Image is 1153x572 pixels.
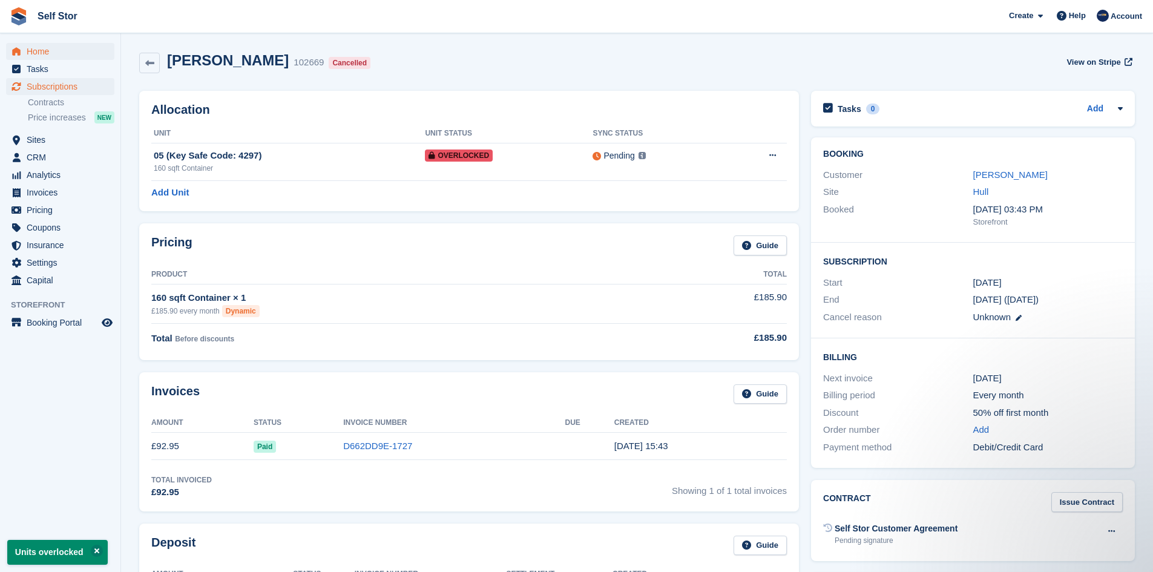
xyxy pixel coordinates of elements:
[1097,10,1109,22] img: Chris Rice
[823,406,973,420] div: Discount
[6,202,114,219] a: menu
[973,216,1123,228] div: Storefront
[27,202,99,219] span: Pricing
[6,61,114,77] a: menu
[639,152,646,159] img: icon-info-grey-7440780725fd019a000dd9b08b2336e03edf1995a4989e88bcd33f0948082b44.svg
[27,131,99,148] span: Sites
[27,149,99,166] span: CRM
[294,56,324,70] div: 102669
[973,423,990,437] a: Add
[151,413,254,433] th: Amount
[1066,56,1120,68] span: View on Stripe
[823,423,973,437] div: Order number
[33,6,82,26] a: Self Stor
[6,272,114,289] a: menu
[151,235,192,255] h2: Pricing
[603,150,634,162] div: Pending
[151,103,787,117] h2: Allocation
[151,265,639,284] th: Product
[823,203,973,228] div: Booked
[6,184,114,201] a: menu
[6,219,114,236] a: menu
[6,78,114,95] a: menu
[823,293,973,307] div: End
[94,111,114,123] div: NEW
[823,311,973,324] div: Cancel reason
[639,331,787,345] div: £185.90
[7,540,108,565] p: Units overlocked
[6,254,114,271] a: menu
[222,305,260,317] div: Dynamic
[973,276,1002,290] time: 2025-08-20 00:00:00 UTC
[27,61,99,77] span: Tasks
[100,315,114,330] a: Preview store
[343,413,565,433] th: Invoice Number
[672,475,787,499] span: Showing 1 of 1 total invoices
[614,441,668,451] time: 2025-08-20 14:43:19 UTC
[6,237,114,254] a: menu
[151,536,195,556] h2: Deposit
[823,389,973,403] div: Billing period
[151,384,200,404] h2: Invoices
[565,413,614,433] th: Due
[27,237,99,254] span: Insurance
[823,492,871,512] h2: Contract
[835,535,958,546] div: Pending signature
[154,149,425,163] div: 05 (Key Safe Code: 4297)
[1111,10,1142,22] span: Account
[151,475,212,485] div: Total Invoiced
[823,150,1123,159] h2: Booking
[329,57,370,69] div: Cancelled
[639,265,787,284] th: Total
[823,185,973,199] div: Site
[11,299,120,311] span: Storefront
[973,372,1123,386] div: [DATE]
[27,78,99,95] span: Subscriptions
[973,169,1048,180] a: [PERSON_NAME]
[28,112,86,123] span: Price increases
[151,433,254,460] td: £92.95
[866,104,880,114] div: 0
[425,124,593,143] th: Unit Status
[254,441,276,453] span: Paid
[593,124,724,143] th: Sync Status
[151,291,639,305] div: 160 sqft Container × 1
[27,314,99,331] span: Booking Portal
[973,186,989,197] a: Hull
[823,276,973,290] div: Start
[6,166,114,183] a: menu
[973,203,1123,217] div: [DATE] 03:43 PM
[343,441,412,451] a: D662DD9E-1727
[151,124,425,143] th: Unit
[151,305,639,317] div: £185.90 every month
[973,294,1039,304] span: [DATE] ([DATE])
[973,441,1123,455] div: Debit/Credit Card
[151,485,212,499] div: £92.95
[838,104,861,114] h2: Tasks
[973,406,1123,420] div: 50% off first month
[154,163,425,174] div: 160 sqft Container
[254,413,343,433] th: Status
[1069,10,1086,22] span: Help
[1062,52,1135,72] a: View on Stripe
[28,97,114,108] a: Contracts
[6,314,114,331] a: menu
[823,350,1123,363] h2: Billing
[823,255,1123,267] h2: Subscription
[6,149,114,166] a: menu
[425,150,493,162] span: Overlocked
[27,219,99,236] span: Coupons
[28,111,114,124] a: Price increases NEW
[1087,102,1103,116] a: Add
[6,131,114,148] a: menu
[175,335,234,343] span: Before discounts
[835,522,958,535] div: Self Stor Customer Agreement
[823,372,973,386] div: Next invoice
[27,184,99,201] span: Invoices
[27,43,99,60] span: Home
[27,254,99,271] span: Settings
[823,441,973,455] div: Payment method
[734,384,787,404] a: Guide
[151,333,172,343] span: Total
[10,7,28,25] img: stora-icon-8386f47178a22dfd0bd8f6a31ec36ba5ce8667c1dd55bd0f319d3a0aa187defe.svg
